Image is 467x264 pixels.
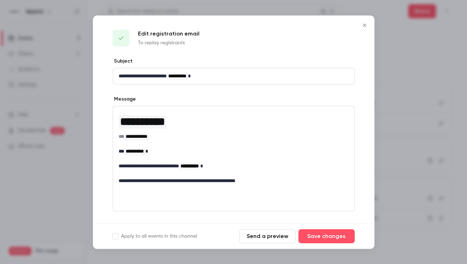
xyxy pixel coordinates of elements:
[239,229,296,243] button: Send a preview
[113,223,144,230] label: Button label
[113,96,136,103] label: Message
[138,39,200,46] p: To replay registrants
[358,18,372,32] button: Close
[113,58,133,65] label: Subject
[298,229,355,243] button: Save changes
[113,233,197,240] label: Apply to all events in this channel
[113,106,354,189] div: editor
[113,68,354,84] div: editor
[138,30,200,38] p: Edit registration email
